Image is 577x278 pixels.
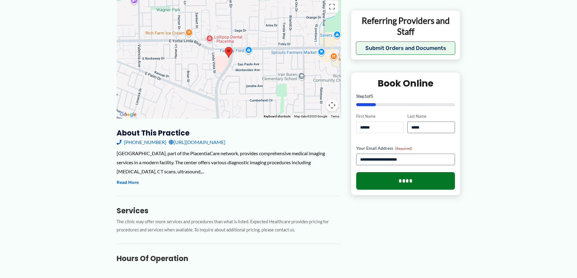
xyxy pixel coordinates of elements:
p: The clinic may offer more services and procedures than what is listed. Expected Healthcare provid... [117,218,341,234]
button: Keyboard shortcuts [264,114,290,119]
button: Read More [117,179,139,186]
img: Google [118,111,138,119]
button: Map camera controls [326,99,338,111]
h3: Hours of Operation [117,254,341,263]
a: Terms (opens in new tab) [331,115,339,118]
span: 5 [371,93,373,99]
a: Open this area in Google Maps (opens a new window) [118,111,138,119]
span: 1 [364,93,367,99]
span: Map data ©2025 Google [294,115,327,118]
h3: Services [117,206,341,215]
h3: About this practice [117,128,341,138]
p: Referring Providers and Staff [356,15,456,37]
a: [URL][DOMAIN_NAME] [169,138,225,147]
label: Your Email Address [356,145,455,151]
a: [PHONE_NUMBER] [117,138,166,147]
p: Step of [356,94,455,98]
label: Last Name [407,113,455,119]
div: [GEOGRAPHIC_DATA], part of the PlacentiaCare network, provides comprehensive medical imaging serv... [117,149,341,176]
label: First Name [356,113,404,119]
button: Toggle fullscreen view [326,1,338,13]
span: (Required) [395,146,412,150]
button: Submit Orders and Documents [356,41,456,55]
h2: Book Online [356,77,455,89]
